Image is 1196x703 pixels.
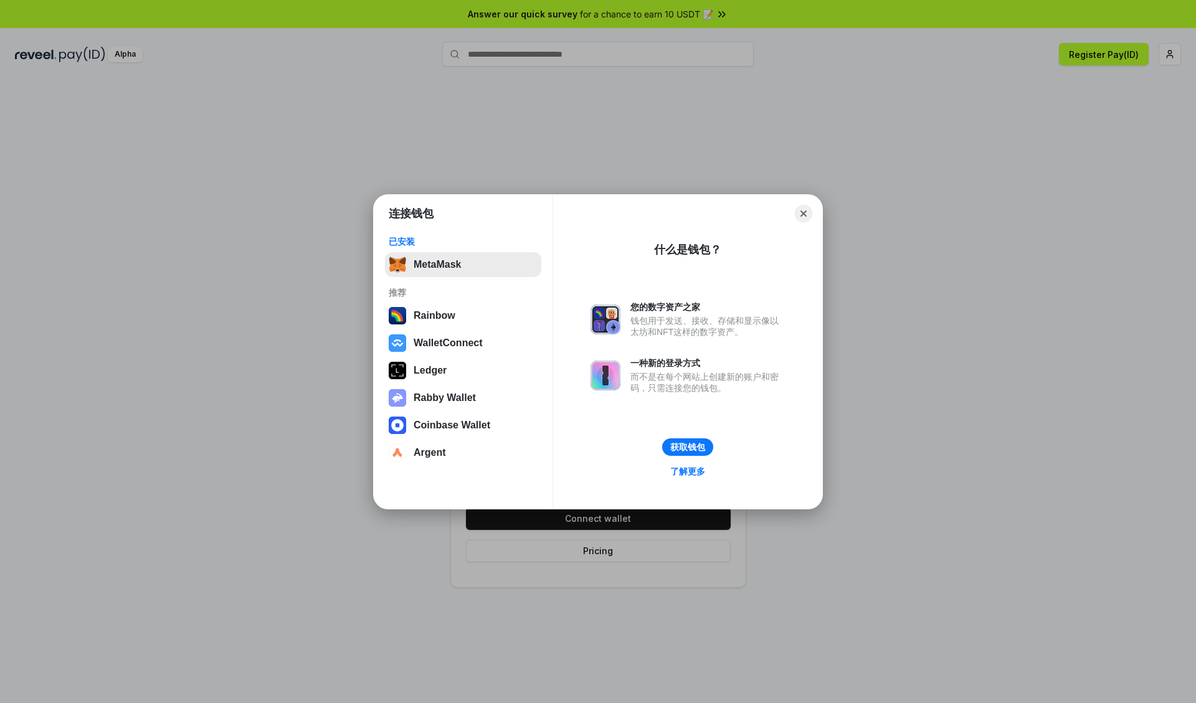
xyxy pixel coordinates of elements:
[670,441,705,453] div: 获取钱包
[385,331,541,356] button: WalletConnect
[414,310,455,321] div: Rainbow
[414,420,490,431] div: Coinbase Wallet
[795,205,812,222] button: Close
[630,371,785,394] div: 而不是在每个网站上创建新的账户和密码，只需连接您的钱包。
[389,362,406,379] img: svg+xml,%3Csvg%20xmlns%3D%22http%3A%2F%2Fwww.w3.org%2F2000%2Fsvg%22%20width%3D%2228%22%20height%3...
[670,466,705,477] div: 了解更多
[389,417,406,434] img: svg+xml,%3Csvg%20width%3D%2228%22%20height%3D%2228%22%20viewBox%3D%220%200%2028%2028%22%20fill%3D...
[414,392,476,403] div: Rabby Wallet
[630,357,785,369] div: 一种新的登录方式
[663,463,713,479] a: 了解更多
[389,444,406,461] img: svg+xml,%3Csvg%20width%3D%2228%22%20height%3D%2228%22%20viewBox%3D%220%200%2028%2028%22%20fill%3D...
[385,413,541,438] button: Coinbase Wallet
[385,440,541,465] button: Argent
[414,259,461,270] div: MetaMask
[389,287,538,298] div: 推荐
[389,256,406,273] img: svg+xml,%3Csvg%20fill%3D%22none%22%20height%3D%2233%22%20viewBox%3D%220%200%2035%2033%22%20width%...
[385,358,541,383] button: Ledger
[389,334,406,352] img: svg+xml,%3Csvg%20width%3D%2228%22%20height%3D%2228%22%20viewBox%3D%220%200%2028%2028%22%20fill%3D...
[630,315,785,337] div: 钱包用于发送、接收、存储和显示像以太坊和NFT这样的数字资产。
[591,304,620,334] img: svg+xml,%3Csvg%20xmlns%3D%22http%3A%2F%2Fwww.w3.org%2F2000%2Fsvg%22%20fill%3D%22none%22%20viewBox...
[385,252,541,277] button: MetaMask
[385,303,541,328] button: Rainbow
[389,389,406,407] img: svg+xml,%3Csvg%20xmlns%3D%22http%3A%2F%2Fwww.w3.org%2F2000%2Fsvg%22%20fill%3D%22none%22%20viewBox...
[654,242,721,257] div: 什么是钱包？
[662,438,713,456] button: 获取钱包
[630,301,785,313] div: 您的数字资产之家
[414,337,483,349] div: WalletConnect
[414,447,446,458] div: Argent
[414,365,447,376] div: Ledger
[385,385,541,410] button: Rabby Wallet
[591,361,620,390] img: svg+xml,%3Csvg%20xmlns%3D%22http%3A%2F%2Fwww.w3.org%2F2000%2Fsvg%22%20fill%3D%22none%22%20viewBox...
[389,236,538,247] div: 已安装
[389,206,434,221] h1: 连接钱包
[389,307,406,324] img: svg+xml,%3Csvg%20width%3D%22120%22%20height%3D%22120%22%20viewBox%3D%220%200%20120%20120%22%20fil...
